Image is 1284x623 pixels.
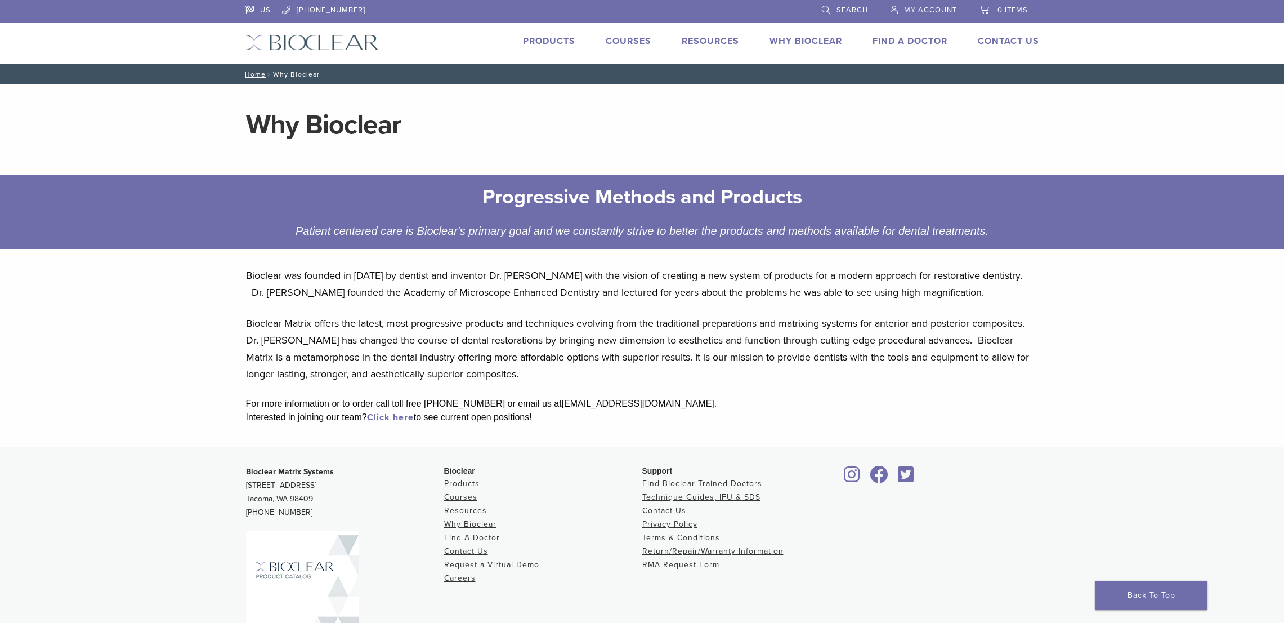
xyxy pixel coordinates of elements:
a: Return/Repair/Warranty Information [642,546,784,556]
a: RMA Request Form [642,560,719,569]
img: Bioclear [245,34,379,51]
a: Technique Guides, IFU & SDS [642,492,760,502]
a: Bioclear [840,473,864,484]
a: Bioclear [894,473,918,484]
a: Careers [444,573,476,583]
a: Bioclear [866,473,892,484]
a: Home [241,70,266,78]
div: Interested in joining our team? to see current open positions! [246,411,1039,424]
a: Back To Top [1095,581,1207,610]
a: Courses [606,35,651,47]
p: Bioclear was founded in [DATE] by dentist and inventor Dr. [PERSON_NAME] with the vision of creat... [246,267,1039,301]
div: For more information or to order call toll free [PHONE_NUMBER] or email us at [EMAIL_ADDRESS][DOM... [246,397,1039,411]
strong: Bioclear Matrix Systems [246,467,334,477]
nav: Why Bioclear [237,64,1048,84]
a: Find Bioclear Trained Doctors [642,479,762,488]
div: Patient centered care is Bioclear's primary goal and we constantly strive to better the products ... [214,222,1070,240]
span: Support [642,466,673,475]
span: / [266,72,273,77]
a: Products [444,479,480,488]
a: Contact Us [978,35,1039,47]
p: Bioclear Matrix offers the latest, most progressive products and techniques evolving from the tra... [246,315,1039,382]
span: My Account [904,6,957,15]
a: Resources [444,506,487,515]
span: Bioclear [444,466,475,475]
a: Why Bioclear [444,519,496,529]
a: Find A Doctor [873,35,947,47]
span: Search [836,6,868,15]
a: Click here [367,412,414,423]
a: Terms & Conditions [642,533,720,542]
a: Contact Us [444,546,488,556]
span: 0 items [997,6,1028,15]
a: Privacy Policy [642,519,697,529]
a: Resources [682,35,739,47]
a: Courses [444,492,477,502]
h1: Why Bioclear [246,112,1039,139]
a: Request a Virtual Demo [444,560,539,569]
a: Products [523,35,575,47]
p: [STREET_ADDRESS] Tacoma, WA 98409 [PHONE_NUMBER] [246,465,444,519]
a: Find A Doctor [444,533,500,542]
a: Why Bioclear [769,35,842,47]
h2: Progressive Methods and Products [222,184,1062,211]
a: Contact Us [642,506,686,515]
